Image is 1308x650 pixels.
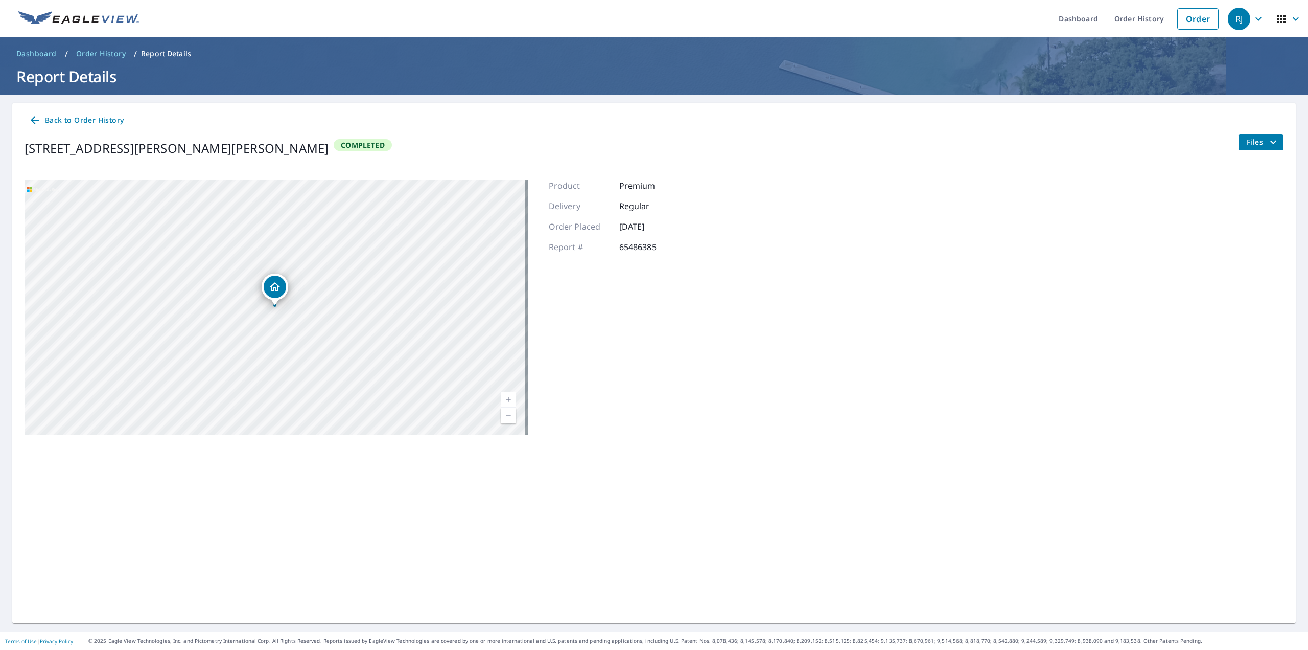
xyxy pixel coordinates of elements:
[619,241,681,253] p: 65486385
[1228,8,1250,30] div: RJ
[16,49,57,59] span: Dashboard
[501,392,516,408] a: Current Level 17, Zoom In
[88,637,1303,645] p: © 2025 Eagle View Technologies, Inc. and Pictometry International Corp. All Rights Reserved. Repo...
[619,220,681,233] p: [DATE]
[76,49,126,59] span: Order History
[335,140,391,150] span: Completed
[12,66,1296,87] h1: Report Details
[549,220,610,233] p: Order Placed
[25,139,329,158] div: [STREET_ADDRESS][PERSON_NAME][PERSON_NAME]
[5,638,37,645] a: Terms of Use
[262,274,288,305] div: Dropped pin, building 1, Residential property, 2600 Luiss Deane Dr Parkville, MD 21234
[40,638,73,645] a: Privacy Policy
[72,46,130,62] a: Order History
[12,46,61,62] a: Dashboard
[1247,136,1279,148] span: Files
[5,638,73,644] p: |
[134,48,137,60] li: /
[549,180,610,192] p: Product
[12,46,1296,62] nav: breadcrumb
[25,111,128,130] a: Back to Order History
[549,241,610,253] p: Report #
[18,11,139,27] img: EV Logo
[619,180,681,192] p: Premium
[29,114,124,127] span: Back to Order History
[619,200,681,212] p: Regular
[501,408,516,423] a: Current Level 17, Zoom Out
[65,48,68,60] li: /
[1238,134,1283,150] button: filesDropdownBtn-65486385
[549,200,610,212] p: Delivery
[1177,8,1219,30] a: Order
[141,49,191,59] p: Report Details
